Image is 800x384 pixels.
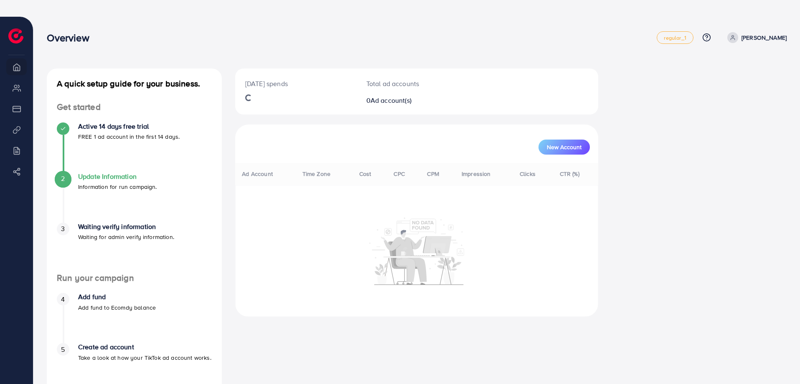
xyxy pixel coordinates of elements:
span: 3 [61,224,65,234]
p: Total ad accounts [366,79,437,89]
p: Add fund to Ecomdy balance [78,303,156,313]
li: Add fund [47,293,222,343]
h4: Run your campaign [47,273,222,283]
li: Active 14 days free trial [47,122,222,173]
p: Information for run campaign. [78,182,157,192]
button: New Account [538,140,590,155]
span: regular_1 [664,35,686,41]
h4: Create ad account [78,343,211,351]
span: Ad account(s) [371,96,411,105]
p: Waiting for admin verify information. [78,232,174,242]
h4: Update Information [78,173,157,181]
a: [PERSON_NAME] [724,32,787,43]
span: New Account [547,144,582,150]
h4: Add fund [78,293,156,301]
span: 4 [61,295,65,304]
h4: A quick setup guide for your business. [47,79,222,89]
li: Waiting verify information [47,223,222,273]
h4: Waiting verify information [78,223,174,231]
img: logo [8,28,23,43]
h3: Overview [47,32,96,44]
p: FREE 1 ad account in the first 14 days. [78,132,180,142]
li: Update Information [47,173,222,223]
p: [PERSON_NAME] [742,33,787,43]
span: 2 [61,174,65,183]
span: 5 [61,345,65,354]
p: [DATE] spends [245,79,346,89]
h4: Active 14 days free trial [78,122,180,130]
h2: 0 [366,97,437,104]
p: Take a look at how your TikTok ad account works. [78,353,211,363]
a: regular_1 [657,31,693,44]
h4: Get started [47,102,222,112]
